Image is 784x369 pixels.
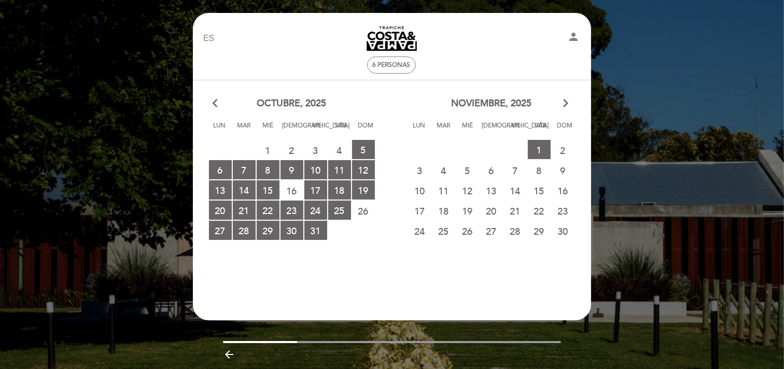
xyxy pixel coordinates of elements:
span: 28 [504,221,527,240]
span: 29 [528,221,551,240]
span: Mié [258,120,278,139]
span: 27 [480,221,503,240]
span: 21 [233,201,256,220]
span: 20 [480,201,503,220]
span: 23 [552,201,575,220]
i: arrow_back_ios [213,97,222,110]
span: 18 [328,180,351,200]
span: 21 [504,201,527,220]
span: 3 [304,140,327,160]
span: 16 [552,181,575,200]
span: [DEMOGRAPHIC_DATA] [482,120,502,139]
span: 25 [328,201,351,220]
span: 17 [304,180,327,200]
span: Vie [306,120,327,139]
span: 2 [281,140,303,160]
span: 9 [552,161,575,180]
span: 29 [257,221,279,240]
span: 15 [528,181,551,200]
span: Mar [433,120,454,139]
span: 14 [233,180,256,200]
span: 11 [328,160,351,179]
span: 12 [352,160,375,179]
span: 6 [209,160,232,179]
span: 1 [257,140,279,160]
span: 12 [456,181,479,200]
span: 31 [304,221,327,240]
span: 5 [456,161,479,180]
span: 4 [328,140,351,160]
span: 27 [209,221,232,240]
span: 10 [409,181,431,200]
span: Vie [506,120,527,139]
span: 17 [409,201,431,220]
span: Sáb [331,120,352,139]
span: octubre, 2025 [257,97,327,110]
span: 5 [352,140,375,159]
span: Dom [355,120,376,139]
span: 15 [257,180,279,200]
span: 8 [257,160,279,179]
span: 3 [409,161,431,180]
span: [DEMOGRAPHIC_DATA] [282,120,303,139]
span: 13 [209,180,232,200]
span: Mié [457,120,478,139]
span: 19 [352,180,375,200]
span: Sáb [530,120,551,139]
span: 19 [456,201,479,220]
span: 1 [528,140,551,159]
span: 20 [209,201,232,220]
span: 8 [528,161,551,180]
span: 26 [456,221,479,240]
i: arrow_backward [223,348,235,361]
a: [PERSON_NAME] y Pampa [327,24,456,53]
span: 4 [432,161,455,180]
span: Lun [209,120,230,139]
span: 28 [233,221,256,240]
span: 30 [281,221,303,240]
span: 6 personas [373,61,411,69]
span: 6 [480,161,503,180]
span: 23 [281,201,303,220]
span: 26 [352,201,375,220]
span: 18 [432,201,455,220]
span: 24 [409,221,431,240]
span: 11 [432,181,455,200]
span: 14 [504,181,527,200]
span: 10 [304,160,327,179]
span: 25 [432,221,455,240]
span: 22 [528,201,551,220]
span: Lun [409,120,429,139]
i: arrow_forward_ios [561,97,570,110]
button: person [567,31,580,47]
span: Mar [233,120,254,139]
span: 2 [552,140,575,160]
span: 13 [480,181,503,200]
span: 7 [504,161,527,180]
span: noviembre, 2025 [451,97,531,110]
span: 16 [281,181,303,200]
span: 24 [304,201,327,220]
span: Dom [555,120,576,139]
span: 30 [552,221,575,240]
span: 22 [257,201,279,220]
i: person [567,31,580,43]
span: 7 [233,160,256,179]
span: 9 [281,160,303,179]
